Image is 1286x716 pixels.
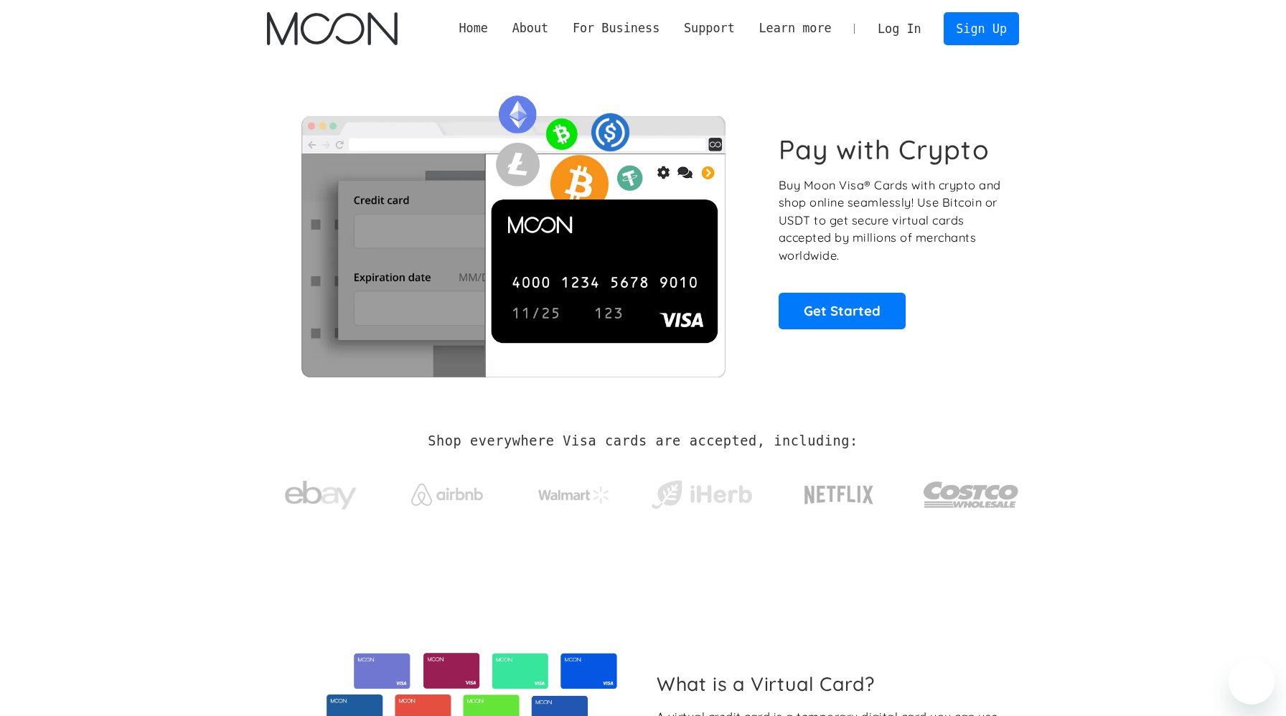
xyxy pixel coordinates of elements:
[923,453,1019,529] a: Costco
[512,19,549,37] div: About
[560,19,672,37] div: For Business
[775,463,904,520] a: Netflix
[923,468,1019,522] img: Costco
[573,19,660,37] div: For Business
[267,85,759,377] img: Moon Cards let you spend your crypto anywhere Visa is accepted.
[411,484,483,506] img: Airbnb
[684,19,735,37] div: Support
[500,19,560,37] div: About
[779,176,1003,265] p: Buy Moon Visa® Cards with crypto and shop online seamlessly! Use Bitcoin or USDT to get secure vi...
[657,672,1008,695] h2: What is a Virtual Card?
[747,19,844,37] div: Learn more
[538,486,610,504] img: Walmart
[779,293,906,329] a: Get Started
[759,19,831,37] div: Learn more
[1229,659,1275,705] iframe: Button to launch messaging window
[779,133,990,166] h1: Pay with Crypto
[285,473,357,518] img: ebay
[267,12,397,45] img: Moon Logo
[648,476,755,514] img: iHerb
[865,13,933,44] a: Log In
[267,12,397,45] a: home
[394,469,501,513] a: Airbnb
[267,458,374,525] a: ebay
[428,433,858,449] h2: Shop everywhere Visa cards are accepted, including:
[672,19,746,37] div: Support
[521,472,628,511] a: Walmart
[648,462,755,521] a: iHerb
[803,477,875,513] img: Netflix
[944,12,1018,44] a: Sign Up
[447,19,500,37] a: Home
